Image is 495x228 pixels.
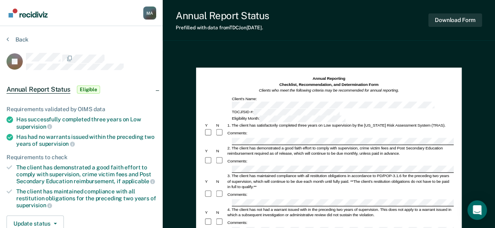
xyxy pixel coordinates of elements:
[16,116,156,130] div: Has successfully completed three years on Low
[279,82,378,87] strong: Checklist, Recommendation, and Determination Form
[231,96,453,108] div: Client's Name:
[16,123,52,130] span: supervision
[231,109,340,116] div: TDCJ/SID #:
[215,148,226,153] div: N
[204,210,215,215] div: Y
[226,123,453,128] div: 1. The client has satisfactorily completed three years on Low supervision by the [US_STATE] Risk ...
[226,158,248,164] div: Comments:
[143,7,156,20] div: M A
[215,210,226,215] div: N
[7,85,70,94] span: Annual Report Status
[16,134,156,147] div: Has had no warrants issued within the preceding two years of
[226,145,453,156] div: 2. The client has demonstrated a good faith effort to comply with supervision, crime victim fees ...
[204,148,215,153] div: Y
[226,192,248,197] div: Comments:
[428,13,482,27] button: Download Form
[176,10,269,22] div: Annual Report Status
[39,140,75,147] span: supervision
[204,123,215,128] div: Y
[467,200,487,220] div: Open Intercom Messenger
[122,178,155,184] span: applicable
[226,173,453,190] div: 3. The client has maintained compliance with all restitution obligations in accordance to PD/POP-...
[16,202,52,208] span: supervision
[7,36,28,43] button: Back
[312,76,345,81] strong: Annual Reporting
[16,164,156,185] div: The client has demonstrated a good faith effort to comply with supervision, crime victim fees and...
[215,179,226,184] div: N
[204,179,215,184] div: Y
[16,188,156,209] div: The client has maintained compliance with all restitution obligations for the preceding two years of
[231,116,346,123] div: Eligibility Month:
[143,7,156,20] button: Profile dropdown button
[7,154,156,161] div: Requirements to check
[226,207,453,217] div: 4. The client has not had a warrant issued with in the preceding two years of supervision. This d...
[226,219,248,225] div: Comments:
[77,85,100,94] span: Eligible
[259,88,399,93] em: Clients who meet the following criteria may be recommended for annual reporting.
[226,130,248,136] div: Comments:
[176,25,269,31] div: Prefilled with data from TDCJ on [DATE] .
[7,106,156,113] div: Requirements validated by OIMS data
[9,9,48,18] img: Recidiviz
[215,123,226,128] div: N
